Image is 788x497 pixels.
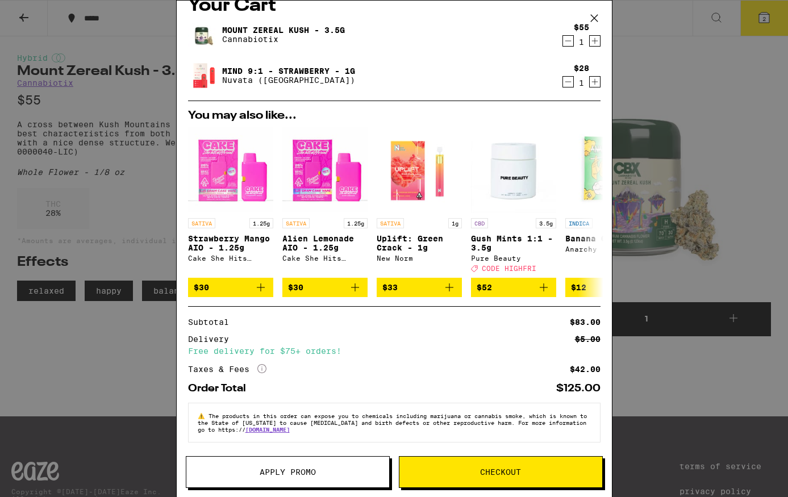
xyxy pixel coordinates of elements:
[188,127,273,278] a: Open page for Strawberry Mango AIO - 1.25g from Cake She Hits Different
[249,218,273,228] p: 1.25g
[471,127,556,278] a: Open page for Gush Mints 1:1 - 3.5g from Pure Beauty
[575,335,601,343] div: $5.00
[188,19,220,51] img: Mount Zereal Kush - 3.5g
[570,365,601,373] div: $42.00
[188,318,237,326] div: Subtotal
[377,234,462,252] p: Uplift: Green Crack - 1g
[574,64,589,73] div: $28
[222,26,345,35] a: Mount Zereal Kush - 3.5g
[7,8,82,17] span: Hi. Need any help?
[188,234,273,252] p: Strawberry Mango AIO - 1.25g
[377,254,462,262] div: New Norm
[565,218,593,228] p: INDICA
[574,37,589,47] div: 1
[471,234,556,252] p: Gush Mints 1:1 - 3.5g
[188,383,254,394] div: Order Total
[565,234,651,243] p: Banana OG - 3.5g
[377,127,462,278] a: Open page for Uplift: Green Crack - 1g from New Norm
[188,347,601,355] div: Free delivery for $75+ orders!
[482,265,536,272] span: CODE HIGHFRI
[571,283,586,292] span: $12
[565,127,651,212] img: Anarchy - Banana OG - 3.5g
[377,127,462,212] img: New Norm - Uplift: Green Crack - 1g
[282,218,310,228] p: SATIVA
[556,383,601,394] div: $125.00
[282,127,368,278] a: Open page for Alien Lemonade AIO - 1.25g from Cake She Hits Different
[477,283,492,292] span: $52
[282,254,368,262] div: Cake She Hits Different
[471,218,488,228] p: CBD
[260,468,316,476] span: Apply Promo
[222,76,355,85] p: Nuvata ([GEOGRAPHIC_DATA])
[574,78,589,87] div: 1
[574,23,589,32] div: $55
[282,234,368,252] p: Alien Lemonade AIO - 1.25g
[198,412,209,419] span: ⚠️
[480,468,521,476] span: Checkout
[222,66,355,76] a: Mind 9:1 - Strawberry - 1g
[222,35,345,44] p: Cannabiotix
[282,278,368,297] button: Add to bag
[288,283,303,292] span: $30
[377,218,404,228] p: SATIVA
[377,278,462,297] button: Add to bag
[186,456,390,488] button: Apply Promo
[536,218,556,228] p: 3.5g
[565,278,651,297] button: Add to bag
[589,76,601,87] button: Increment
[570,318,601,326] div: $83.00
[188,364,266,374] div: Taxes & Fees
[194,283,209,292] span: $30
[188,60,220,91] img: Mind 9:1 - Strawberry - 1g
[282,127,368,212] img: Cake She Hits Different - Alien Lemonade AIO - 1.25g
[188,278,273,297] button: Add to bag
[471,278,556,297] button: Add to bag
[589,35,601,47] button: Increment
[344,218,368,228] p: 1.25g
[188,110,601,122] h2: You may also like...
[471,254,556,262] div: Pure Beauty
[382,283,398,292] span: $33
[565,245,651,253] div: Anarchy
[565,127,651,278] a: Open page for Banana OG - 3.5g from Anarchy
[198,412,587,433] span: The products in this order can expose you to chemicals including marijuana or cannabis smoke, whi...
[188,127,273,212] img: Cake She Hits Different - Strawberry Mango AIO - 1.25g
[188,254,273,262] div: Cake She Hits Different
[448,218,462,228] p: 1g
[471,127,556,212] img: Pure Beauty - Gush Mints 1:1 - 3.5g
[245,426,290,433] a: [DOMAIN_NAME]
[188,335,237,343] div: Delivery
[562,76,574,87] button: Decrement
[399,456,603,488] button: Checkout
[562,35,574,47] button: Decrement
